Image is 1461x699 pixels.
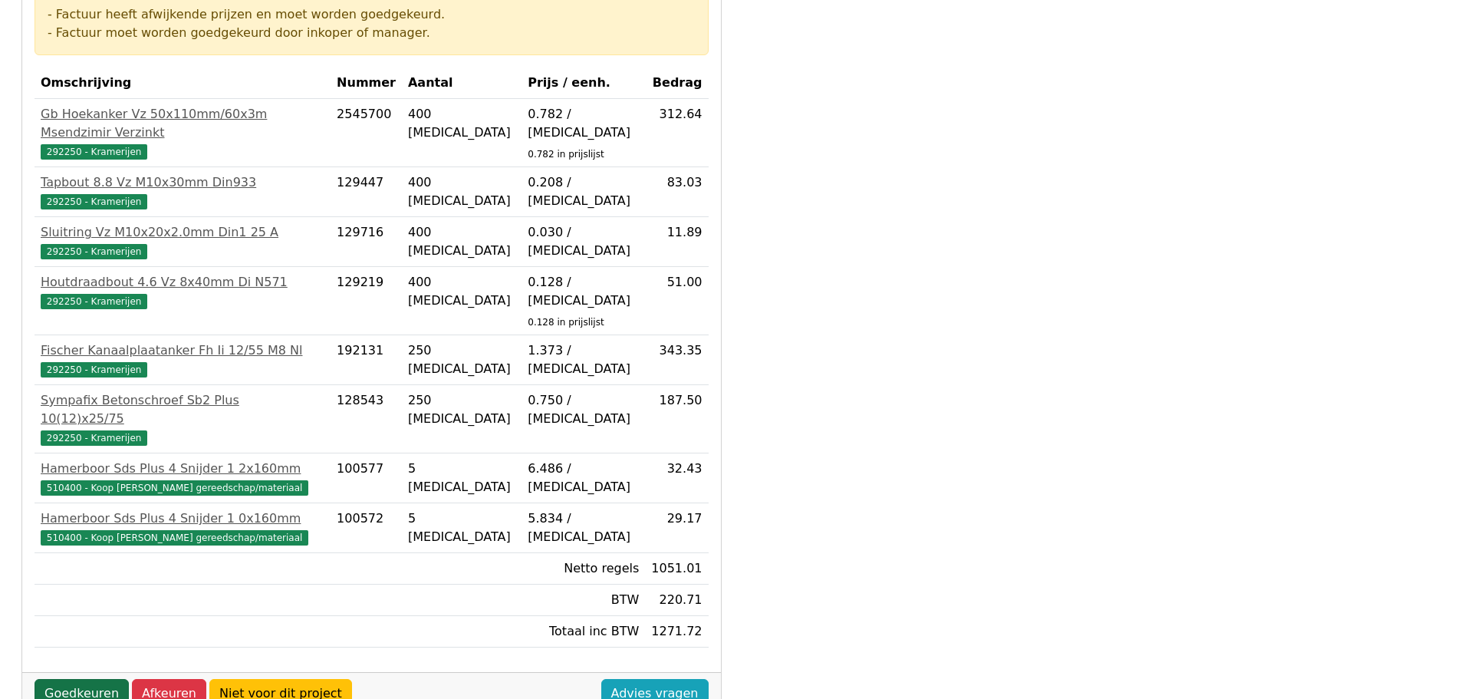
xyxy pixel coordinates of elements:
span: 292250 - Kramerijen [41,194,147,209]
th: Nummer [331,68,402,99]
div: 250 [MEDICAL_DATA] [408,391,515,428]
div: Hamerboor Sds Plus 4 Snijder 1 2x160mm [41,460,324,478]
div: 5 [MEDICAL_DATA] [408,509,515,546]
div: 5.834 / [MEDICAL_DATA] [528,509,639,546]
td: 2545700 [331,99,402,167]
sub: 0.128 in prijslijst [528,317,604,328]
a: Sympafix Betonschroef Sb2 Plus 10(12)x25/75292250 - Kramerijen [41,391,324,447]
td: 129447 [331,167,402,217]
a: Hamerboor Sds Plus 4 Snijder 1 2x160mm510400 - Koop [PERSON_NAME] gereedschap/materiaal [41,460,324,496]
div: - Factuur moet worden goedgekeurd door inkoper of manager. [48,24,696,42]
div: 250 [MEDICAL_DATA] [408,341,515,378]
a: Gb Hoekanker Vz 50x110mm/60x3m Msendzimir Verzinkt292250 - Kramerijen [41,105,324,160]
span: 292250 - Kramerijen [41,294,147,309]
td: 192131 [331,335,402,385]
td: 312.64 [645,99,708,167]
td: 187.50 [645,385,708,453]
td: 1271.72 [645,616,708,648]
div: Hamerboor Sds Plus 4 Snijder 1 0x160mm [41,509,324,528]
div: Sympafix Betonschroef Sb2 Plus 10(12)x25/75 [41,391,324,428]
div: - Factuur heeft afwijkende prijzen en moet worden goedgekeurd. [48,5,696,24]
div: Fischer Kanaalplaatanker Fh Ii 12/55 M8 Nl [41,341,324,360]
td: 11.89 [645,217,708,267]
span: 510400 - Koop [PERSON_NAME] gereedschap/materiaal [41,480,308,496]
td: 129219 [331,267,402,335]
td: 1051.01 [645,553,708,585]
td: 83.03 [645,167,708,217]
span: 292250 - Kramerijen [41,144,147,160]
td: 129716 [331,217,402,267]
span: 292250 - Kramerijen [41,362,147,378]
td: 32.43 [645,453,708,503]
div: 0.128 / [MEDICAL_DATA] [528,273,639,310]
div: 0.750 / [MEDICAL_DATA] [528,391,639,428]
td: 100577 [331,453,402,503]
a: Sluitring Vz M10x20x2.0mm Din1 25 A292250 - Kramerijen [41,223,324,260]
td: BTW [522,585,645,616]
td: 51.00 [645,267,708,335]
th: Prijs / eenh. [522,68,645,99]
div: Gb Hoekanker Vz 50x110mm/60x3m Msendzimir Verzinkt [41,105,324,142]
span: 292250 - Kramerijen [41,430,147,446]
div: 400 [MEDICAL_DATA] [408,105,515,142]
td: 343.35 [645,335,708,385]
td: 100572 [331,503,402,553]
div: 1.373 / [MEDICAL_DATA] [528,341,639,378]
div: 400 [MEDICAL_DATA] [408,173,515,210]
th: Aantal [402,68,522,99]
div: 5 [MEDICAL_DATA] [408,460,515,496]
div: 400 [MEDICAL_DATA] [408,273,515,310]
td: 220.71 [645,585,708,616]
div: Sluitring Vz M10x20x2.0mm Din1 25 A [41,223,324,242]
div: Tapbout 8.8 Vz M10x30mm Din933 [41,173,324,192]
sub: 0.782 in prijslijst [528,149,604,160]
a: Tapbout 8.8 Vz M10x30mm Din933292250 - Kramerijen [41,173,324,210]
div: 0.030 / [MEDICAL_DATA] [528,223,639,260]
a: Fischer Kanaalplaatanker Fh Ii 12/55 M8 Nl292250 - Kramerijen [41,341,324,378]
td: 29.17 [645,503,708,553]
th: Bedrag [645,68,708,99]
div: 0.782 / [MEDICAL_DATA] [528,105,639,142]
span: 510400 - Koop [PERSON_NAME] gereedschap/materiaal [41,530,308,546]
div: 6.486 / [MEDICAL_DATA] [528,460,639,496]
a: Hamerboor Sds Plus 4 Snijder 1 0x160mm510400 - Koop [PERSON_NAME] gereedschap/materiaal [41,509,324,546]
td: Totaal inc BTW [522,616,645,648]
a: Houtdraadbout 4.6 Vz 8x40mm Di N571292250 - Kramerijen [41,273,324,310]
div: Houtdraadbout 4.6 Vz 8x40mm Di N571 [41,273,324,292]
td: 128543 [331,385,402,453]
th: Omschrijving [35,68,331,99]
div: 400 [MEDICAL_DATA] [408,223,515,260]
td: Netto regels [522,553,645,585]
span: 292250 - Kramerijen [41,244,147,259]
div: 0.208 / [MEDICAL_DATA] [528,173,639,210]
